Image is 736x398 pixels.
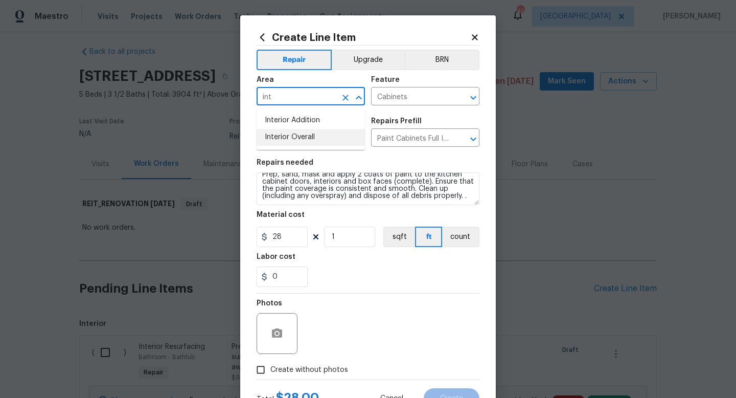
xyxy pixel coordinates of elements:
[404,50,479,70] button: BRN
[257,159,313,166] h5: Repairs needed
[383,227,415,247] button: sqft
[332,50,405,70] button: Upgrade
[338,91,353,105] button: Clear
[257,32,470,43] h2: Create Line Item
[371,118,422,125] h5: Repairs Prefill
[257,76,274,83] h5: Area
[257,300,282,307] h5: Photos
[257,211,305,218] h5: Material cost
[257,50,332,70] button: Repair
[466,132,480,146] button: Open
[270,365,348,375] span: Create without photos
[257,129,365,146] li: Interior Overall
[257,112,365,129] li: Interior Addition
[371,76,400,83] h5: Feature
[415,227,442,247] button: ft
[257,253,295,260] h5: Labor cost
[257,172,479,205] textarea: Prep, sand, mask and apply 2 coats of paint to the kitchen cabinet doors, interiors and box faces...
[442,227,479,247] button: count
[352,91,366,105] button: Close
[466,91,480,105] button: Open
